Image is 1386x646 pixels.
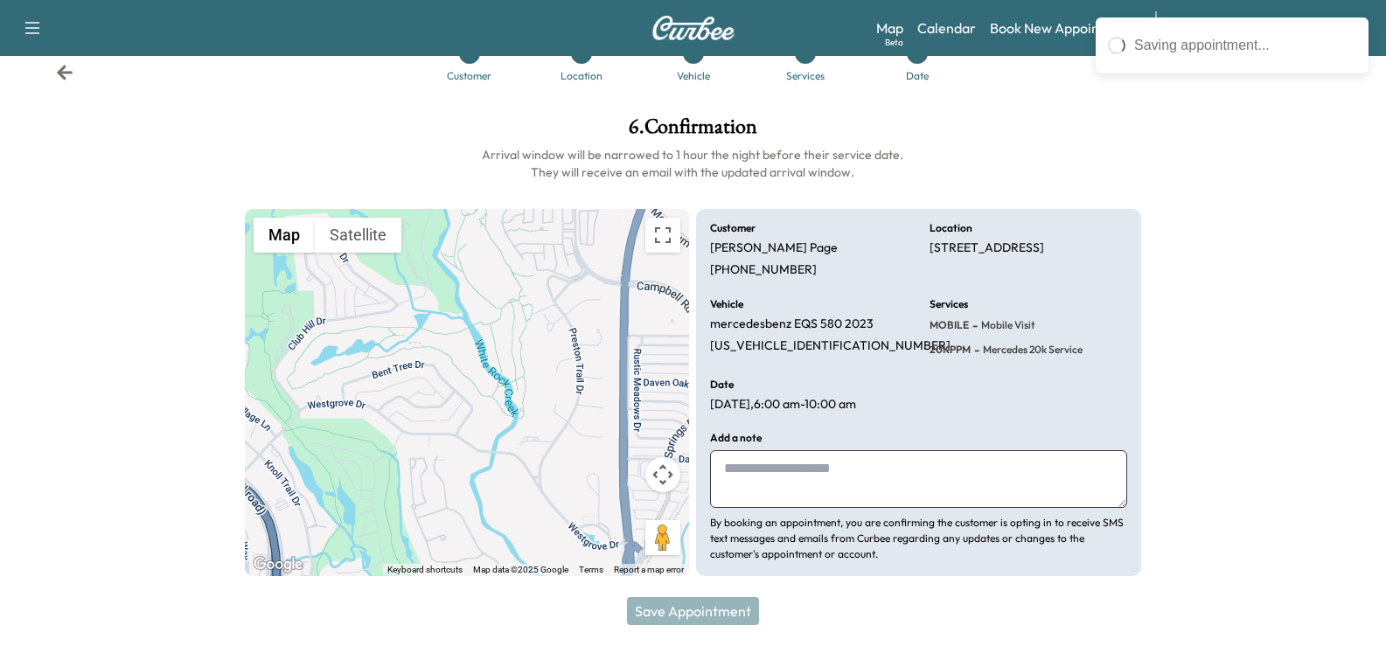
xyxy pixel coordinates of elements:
h6: Add a note [710,433,762,443]
span: Mercedes 20k Service [979,343,1083,357]
div: Date [906,71,929,81]
span: Mobile Visit [978,318,1035,332]
span: Map data ©2025 Google [473,565,568,574]
div: Customer [447,71,491,81]
a: Open this area in Google Maps (opens a new window) [249,553,307,576]
div: Back [56,64,73,81]
span: - [969,316,978,334]
h6: Location [930,223,972,233]
div: Beta [885,36,903,49]
button: Drag Pegman onto the map to open Street View [645,520,680,555]
a: MapBeta [876,17,903,38]
h6: Services [930,299,968,309]
p: [PERSON_NAME] Page [710,240,838,256]
span: 20KPPM [930,343,971,357]
p: By booking an appointment, you are confirming the customer is opting in to receive SMS text messa... [710,515,1126,562]
img: Curbee Logo [651,16,735,40]
a: Terms (opens in new tab) [579,565,603,574]
h6: Date [710,379,734,390]
button: Show street map [254,218,315,253]
div: Vehicle [677,71,710,81]
button: Map camera controls [645,457,680,492]
p: [STREET_ADDRESS] [930,240,1044,256]
h6: Vehicle [710,299,743,309]
button: Show satellite imagery [315,218,401,253]
p: [DATE] , 6:00 am - 10:00 am [710,397,856,413]
h6: Arrival window will be narrowed to 1 hour the night before their service date. They will receive ... [245,146,1141,181]
h6: Customer [710,223,756,233]
p: mercedesbenz EQS 580 2023 [710,316,874,332]
h1: 6 . Confirmation [245,116,1141,146]
p: [PHONE_NUMBER] [710,262,817,278]
a: Calendar [917,17,976,38]
p: [US_VEHICLE_IDENTIFICATION_NUMBER] [710,338,951,354]
span: MOBILE [930,318,969,332]
button: Toggle fullscreen view [645,218,680,253]
button: Keyboard shortcuts [387,564,463,576]
div: Location [561,71,602,81]
a: Report a map error [614,565,684,574]
span: - [971,341,979,358]
div: Services [786,71,825,81]
img: Google [249,553,307,576]
div: Saving appointment... [1134,35,1356,56]
a: Book New Appointment [990,17,1138,38]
